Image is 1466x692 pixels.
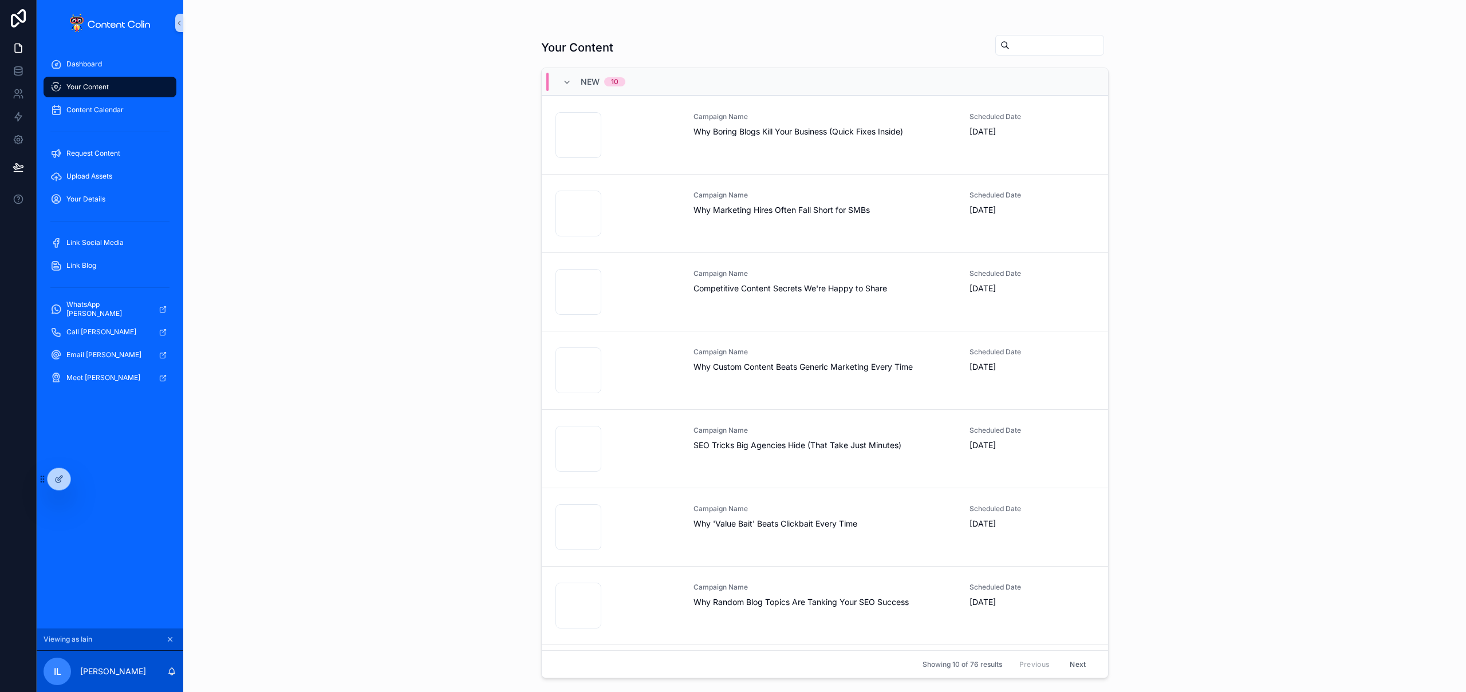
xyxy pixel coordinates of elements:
span: Why Boring Blogs Kill Your Business (Quick Fixes Inside) [693,126,956,137]
span: Showing 10 of 76 results [923,660,1002,669]
p: [PERSON_NAME] [80,666,146,677]
span: Content Calendar [66,105,124,114]
span: [DATE] [970,204,1094,216]
a: Your Content [44,77,176,97]
span: Scheduled Date [970,504,1094,513]
span: [DATE] [970,361,1094,373]
span: Scheduled Date [970,269,1094,278]
a: Campaign NameCompetitive Content Secrets We're Happy to ShareScheduled Date[DATE] [542,252,1108,331]
span: Scheduled Date [970,426,1094,435]
span: Upload Assets [66,172,112,181]
span: Campaign Name [693,191,956,200]
button: Next [1062,655,1094,673]
a: Content Calendar [44,100,176,120]
a: Dashboard [44,54,176,74]
a: Campaign NameWhy 'Value Bait' Beats Clickbait Every TimeScheduled Date[DATE] [542,488,1108,566]
a: WhatsApp [PERSON_NAME] [44,299,176,319]
h1: Your Content [541,39,613,56]
span: WhatsApp [PERSON_NAME] [66,300,149,318]
span: [DATE] [970,283,1094,294]
span: SEO Tricks Big Agencies Hide (That Take Just Minutes) [693,440,956,451]
a: Link Social Media [44,232,176,253]
a: Campaign NameWhy Boring Blogs Kill Your Business (Quick Fixes Inside)Scheduled Date[DATE] [542,96,1108,174]
a: Call [PERSON_NAME] [44,322,176,342]
span: Your Details [66,195,105,204]
span: Call [PERSON_NAME] [66,327,136,337]
span: Why Custom Content Beats Generic Marketing Every Time [693,361,956,373]
span: Request Content [66,149,120,158]
span: Campaign Name [693,347,956,357]
span: Dashboard [66,60,102,69]
a: Upload Assets [44,166,176,187]
span: Scheduled Date [970,191,1094,200]
span: [DATE] [970,518,1094,529]
a: Campaign NameWhy Custom Content Beats Generic Marketing Every TimeScheduled Date[DATE] [542,331,1108,409]
span: Campaign Name [693,269,956,278]
span: [DATE] [970,596,1094,608]
span: IL [54,665,61,678]
a: Campaign NameWhy Random Blog Topics Are Tanking Your SEO SuccessScheduled Date[DATE] [542,566,1108,644]
span: Campaign Name [693,583,956,592]
a: Your Details [44,189,176,209]
span: Email [PERSON_NAME] [66,350,141,359]
a: Request Content [44,143,176,164]
span: New [581,76,600,88]
div: scrollable content [37,46,183,403]
span: Scheduled Date [970,347,1094,357]
span: Competitive Content Secrets We're Happy to Share [693,283,956,294]
a: Campaign NameSEO Tricks Big Agencies Hide (That Take Just Minutes)Scheduled Date[DATE] [542,409,1108,488]
span: Your Content [66,82,109,92]
span: Why 'Value Bait' Beats Clickbait Every Time [693,518,956,529]
a: Link Blog [44,255,176,276]
span: [DATE] [970,440,1094,451]
img: App logo [70,14,150,32]
div: 10 [611,77,618,86]
span: Link Blog [66,261,96,270]
span: Campaign Name [693,112,956,121]
span: Scheduled Date [970,583,1094,592]
span: Campaign Name [693,504,956,513]
span: Viewing as Iain [44,635,92,644]
span: Link Social Media [66,238,124,247]
span: Scheduled Date [970,112,1094,121]
span: Why Random Blog Topics Are Tanking Your SEO Success [693,596,956,608]
span: [DATE] [970,126,1094,137]
span: Why Marketing Hires Often Fall Short for SMBs [693,204,956,216]
span: Campaign Name [693,426,956,435]
a: Meet [PERSON_NAME] [44,367,176,388]
span: Meet [PERSON_NAME] [66,373,140,382]
a: Email [PERSON_NAME] [44,345,176,365]
a: Campaign NameWhy Marketing Hires Often Fall Short for SMBsScheduled Date[DATE] [542,174,1108,252]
